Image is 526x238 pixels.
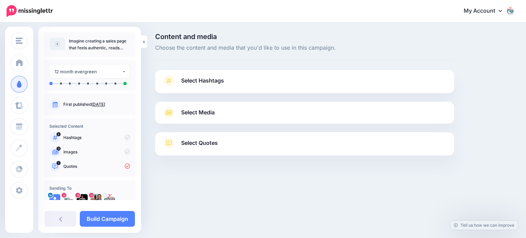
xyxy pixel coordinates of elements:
[49,124,130,129] h4: Selected Content
[162,107,447,118] a: Select Media
[49,38,65,50] img: article-default-image-icon.png
[63,135,130,141] p: Hashtags
[49,65,130,78] button: 12 month evergreen
[450,221,518,230] a: Tell us how we can improve
[63,163,130,170] p: Quotes
[49,186,130,191] h4: Sending To
[57,132,61,136] span: 4
[155,43,454,52] span: Choose the content and media that you'd like to use in this campaign.
[63,149,130,155] p: Images
[90,194,101,205] img: 277803784_298115602312720_2559091870062979179_n-bsa154805.jpg
[69,38,130,51] p: Imagine creating a sales page that feels authentic, reads effortlessly, and sells beautifully
[162,75,447,93] a: Select Hashtags
[7,5,53,17] img: Missinglettr
[63,194,74,205] img: 357936159_1758327694642933_5814637059568849490_n-bsa143769.jpg
[91,102,105,107] a: [DATE]
[181,138,218,148] span: Select Quotes
[155,33,454,40] span: Content and media
[104,194,115,205] img: ACg8ocIOgEZPtmH1V2Evl1kMjXb6_-gwyeFB2MUX0R6oFCUAYP6-s96-c-80676.png
[63,101,130,108] p: First published
[181,76,224,85] span: Select Hashtags
[457,3,516,20] a: My Account
[181,108,215,117] span: Select Media
[57,161,61,165] span: 1
[57,147,61,151] span: 0
[77,194,88,205] img: 357774252_272542952131600_5124155199893867819_n-bsa154804.jpg
[49,194,60,205] img: user_default_image.png
[16,38,23,44] img: menu.png
[162,138,447,155] a: Select Quotes
[54,68,122,76] div: 12 month evergreen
